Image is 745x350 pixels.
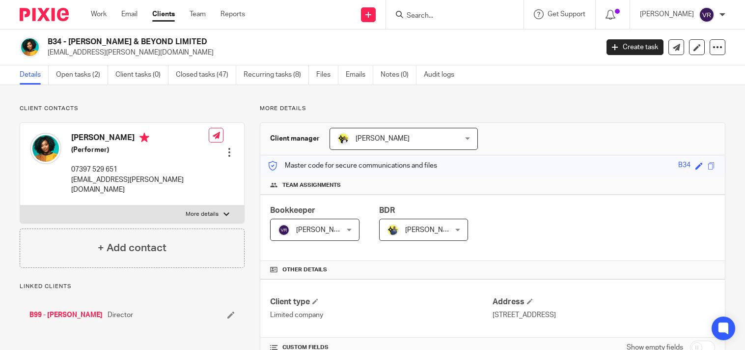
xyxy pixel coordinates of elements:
a: Email [121,9,138,19]
h5: (Performer) [71,145,209,155]
h4: [PERSON_NAME] [71,133,209,145]
img: Dennis-Starbridge.jpg [387,224,399,236]
i: Primary [139,133,149,143]
h4: Address [493,297,715,307]
a: Team [190,9,206,19]
span: Team assignments [282,181,341,189]
h2: B34 - [PERSON_NAME] & BEYOND LIMITED [48,37,483,47]
a: Clients [152,9,175,19]
img: Carine-Starbridge.jpg [337,133,349,145]
p: Client contacts [20,105,245,113]
p: [PERSON_NAME] [640,9,694,19]
span: [PERSON_NAME] [296,227,350,233]
input: Search [406,12,494,21]
h4: + Add contact [98,240,166,256]
a: Recurring tasks (8) [244,65,309,85]
a: B99 - [PERSON_NAME] [29,310,103,320]
img: svg%3E [699,7,715,23]
h4: Client type [270,297,493,307]
p: [EMAIL_ADDRESS][PERSON_NAME][DOMAIN_NAME] [48,48,592,58]
h3: Client manager [270,134,320,144]
div: B34 [678,160,690,172]
span: Bookkeeper [270,206,315,214]
span: [PERSON_NAME] [405,227,459,233]
p: [EMAIL_ADDRESS][PERSON_NAME][DOMAIN_NAME] [71,175,209,195]
a: Files [316,65,338,85]
span: Get Support [548,11,585,18]
a: Details [20,65,49,85]
a: Reports [221,9,245,19]
p: Limited company [270,310,493,320]
p: 07397 529 651 [71,165,209,175]
img: svg%3E [278,224,290,236]
span: Other details [282,266,327,274]
p: Linked clients [20,283,245,291]
p: More details [186,210,219,218]
span: BDR [379,206,395,214]
a: Client tasks (0) [115,65,168,85]
img: Kemah%20Bob.jpg [30,133,61,164]
p: Master code for secure communications and files [268,161,437,171]
span: Director [108,310,133,320]
a: Emails [346,65,373,85]
a: Work [91,9,107,19]
a: Create task [607,39,663,55]
a: Notes (0) [381,65,416,85]
img: Kemah%20Bob.jpg [20,37,40,58]
a: Open tasks (2) [56,65,108,85]
span: [PERSON_NAME] [356,135,410,142]
p: [STREET_ADDRESS] [493,310,715,320]
p: More details [260,105,725,113]
a: Closed tasks (47) [176,65,236,85]
img: Pixie [20,8,69,21]
a: Audit logs [424,65,462,85]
